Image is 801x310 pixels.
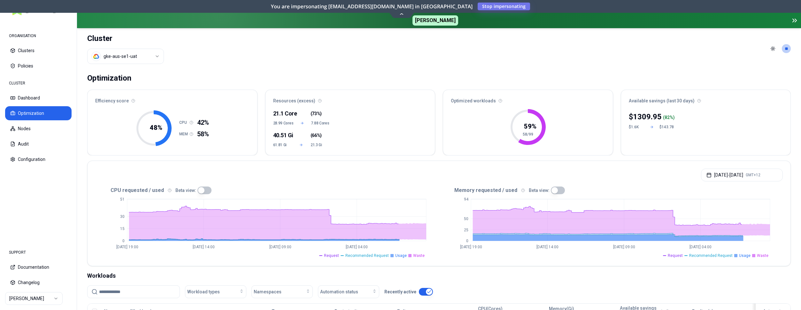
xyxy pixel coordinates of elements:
button: Dashboard [5,91,72,105]
span: Recommended Request [689,253,733,258]
p: 1309.95 [633,112,662,122]
span: 7.88 Cores [311,121,329,126]
tspan: 25 [464,228,468,232]
span: 21.3 Gi [311,142,329,147]
span: Waste [413,253,425,258]
div: gke-aus-se1-uat [104,53,137,60]
div: Optimization [87,72,131,84]
span: Usage [739,253,751,258]
tspan: 51 [120,197,125,202]
span: 61.81 Gi [273,142,292,147]
div: SUPPORT [5,246,72,259]
span: 73% [312,110,320,117]
span: Namespaces [254,289,281,295]
div: $ [629,112,662,122]
button: Changelog [5,275,72,290]
span: Request [668,253,683,258]
tspan: [DATE] 14:00 [193,245,215,249]
div: ( %) [663,114,675,121]
div: Available savings (last 30 days) [621,90,791,108]
span: Usage [395,253,407,258]
span: 58% [197,130,209,139]
p: 82 [665,114,670,121]
div: CLUSTER [5,77,72,90]
button: [DATE]-[DATE]GMT+12 [701,169,783,181]
tspan: 0 [122,239,125,243]
div: CPU requested / used [95,187,439,194]
span: Automation status [320,289,358,295]
span: 28.99 Cores [273,121,294,126]
button: Configuration [5,152,72,166]
tspan: 15 [120,227,125,231]
tspan: 58/99 [523,132,533,137]
tspan: 59 % [524,123,536,130]
div: 21.1 Core [273,109,292,118]
div: Optimized workloads [443,90,613,108]
tspan: [DATE] 19:00 [116,245,138,249]
tspan: [DATE] 09:00 [269,245,291,249]
h1: CPU [179,120,189,125]
h1: MEM [179,131,189,137]
tspan: 0 [466,239,468,243]
button: Namespaces [251,285,313,298]
tspan: 48 % [150,124,162,131]
tspan: 94 [464,197,469,202]
tspan: [DATE] 14:00 [536,245,558,249]
span: [PERSON_NAME] [412,15,458,26]
p: Beta view: [175,187,196,194]
button: Audit [5,137,72,151]
span: 42% [197,118,209,127]
div: 40.51 Gi [273,131,292,140]
tspan: 30 [120,214,125,219]
h1: Cluster [87,33,164,44]
button: Clusters [5,44,72,58]
span: 66% [312,132,320,139]
p: Recently active [384,289,416,295]
div: $143.78 [659,124,675,130]
tspan: [DATE] 09:00 [613,245,635,249]
span: Request [324,253,339,258]
tspan: 50 [464,217,468,221]
div: Memory requested / used [439,187,783,194]
span: GMT+12 [746,172,760,178]
div: Workloads [87,271,791,280]
div: ORGANISATION [5,29,72,42]
p: Beta view: [529,187,550,194]
tspan: [DATE] 04:00 [346,245,368,249]
span: Workload types [187,289,220,295]
span: ( ) [311,132,322,139]
button: Policies [5,59,72,73]
button: Nodes [5,122,72,136]
button: Select a value [87,49,164,64]
button: Workload types [185,285,246,298]
tspan: [DATE] 19:00 [460,245,482,249]
button: Documentation [5,260,72,274]
button: Optimization [5,106,72,120]
div: Resources (excess) [266,90,435,108]
span: ( ) [311,110,322,117]
button: Automation status [318,285,379,298]
div: $1.6K [629,124,644,130]
img: gcp [93,53,99,60]
span: Recommended Request [345,253,389,258]
span: Waste [757,253,768,258]
tspan: [DATE] 04:00 [689,245,712,249]
div: Efficiency score [88,90,257,108]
